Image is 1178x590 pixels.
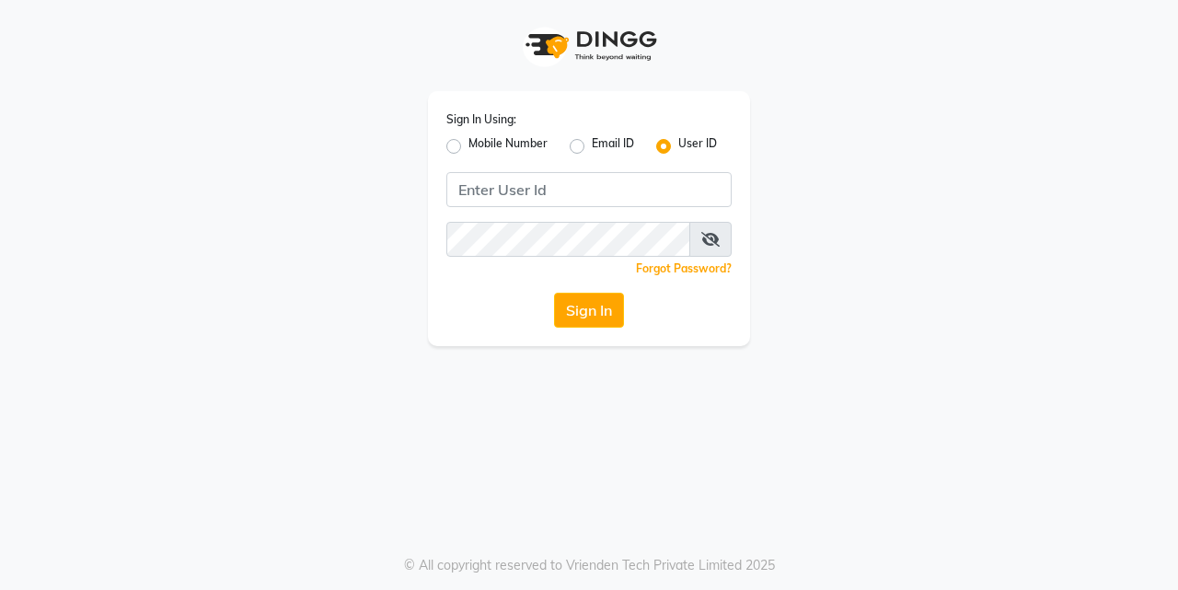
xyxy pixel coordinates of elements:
[678,135,717,157] label: User ID
[636,261,732,275] a: Forgot Password?
[446,222,690,257] input: Username
[446,172,732,207] input: Username
[554,293,624,328] button: Sign In
[468,135,548,157] label: Mobile Number
[515,18,663,73] img: logo1.svg
[446,111,516,128] label: Sign In Using:
[592,135,634,157] label: Email ID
